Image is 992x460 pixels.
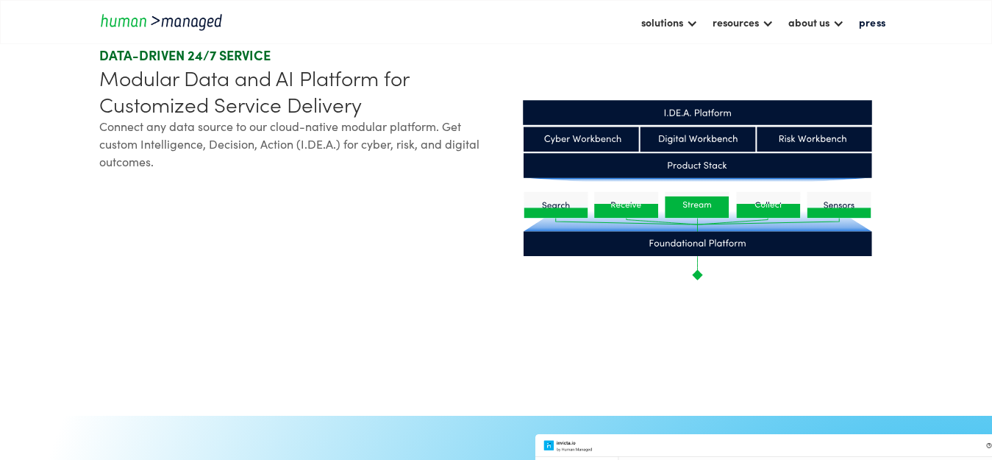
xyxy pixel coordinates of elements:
div: solutions [641,13,683,31]
g: Risk Workbench [779,135,846,142]
div: about us [781,10,852,35]
a: home [99,12,232,32]
div: resources [713,13,759,31]
div: solutions [634,10,705,35]
g: Digital Workbench [659,135,738,144]
a: press [852,10,893,35]
div: Connect any data source to our cloud-native modular platform. Get custom Intelligence, Decision, ... [99,117,490,170]
div: DATA-DRIVEN 24/7 SERVICE [99,46,490,64]
g: Product Stack [668,161,727,169]
g: Search [542,202,569,208]
div: Modular Data and AI Platform for Customized Service Delivery [99,64,490,117]
div: about us [788,13,829,31]
g: Sensors [824,202,854,208]
div: resources [705,10,781,35]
